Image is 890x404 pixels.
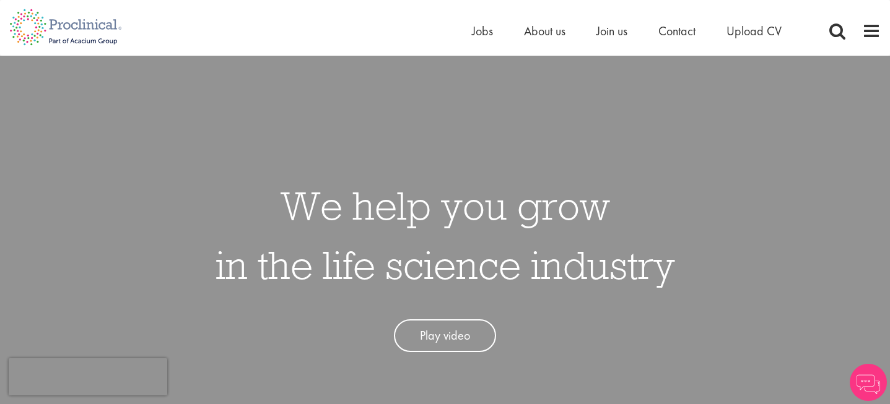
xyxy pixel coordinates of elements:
[726,23,782,39] a: Upload CV
[850,364,887,401] img: Chatbot
[472,23,493,39] a: Jobs
[394,319,496,352] a: Play video
[524,23,565,39] a: About us
[216,176,675,294] h1: We help you grow in the life science industry
[596,23,627,39] a: Join us
[658,23,696,39] a: Contact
